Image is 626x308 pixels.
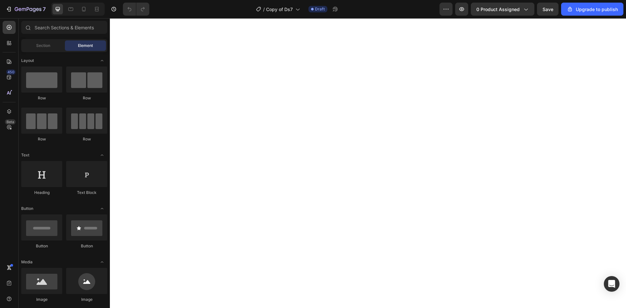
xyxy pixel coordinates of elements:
[66,95,107,101] div: Row
[97,257,107,267] span: Toggle open
[97,203,107,214] span: Toggle open
[21,206,33,212] span: Button
[66,136,107,142] div: Row
[21,95,62,101] div: Row
[123,3,149,16] div: Undo/Redo
[543,7,553,12] span: Save
[21,152,29,158] span: Text
[266,6,293,13] span: Copy of Ds7
[5,119,16,125] div: Beta
[471,3,534,16] button: 0 product assigned
[36,43,50,49] span: Section
[604,276,619,292] div: Open Intercom Messenger
[21,21,107,34] input: Search Sections & Elements
[21,58,34,64] span: Layout
[537,3,559,16] button: Save
[21,243,62,249] div: Button
[97,55,107,66] span: Toggle open
[66,297,107,302] div: Image
[561,3,623,16] button: Upgrade to publish
[21,136,62,142] div: Row
[66,190,107,196] div: Text Block
[21,259,33,265] span: Media
[476,6,520,13] span: 0 product assigned
[567,6,618,13] div: Upgrade to publish
[43,5,46,13] p: 7
[78,43,93,49] span: Element
[21,190,62,196] div: Heading
[21,297,62,302] div: Image
[97,150,107,160] span: Toggle open
[110,18,626,308] iframe: Design area
[6,69,16,75] div: 450
[66,243,107,249] div: Button
[263,6,265,13] span: /
[315,6,325,12] span: Draft
[3,3,49,16] button: 7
